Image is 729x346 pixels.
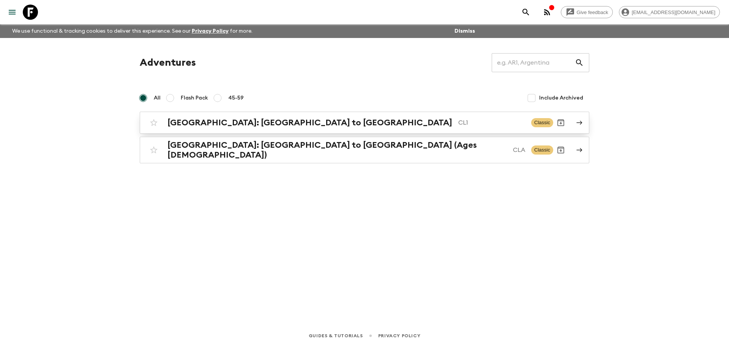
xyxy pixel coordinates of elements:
span: Give feedback [573,9,612,15]
a: Give feedback [561,6,613,18]
button: Dismiss [453,26,477,36]
span: Classic [531,118,553,127]
span: All [154,94,161,102]
a: Guides & Tutorials [309,332,363,340]
a: [GEOGRAPHIC_DATA]: [GEOGRAPHIC_DATA] to [GEOGRAPHIC_DATA]CL1ClassicArchive [140,112,589,134]
p: CLA [513,145,525,155]
h1: Adventures [140,55,196,70]
button: Archive [553,115,568,130]
button: search adventures [518,5,533,20]
h2: [GEOGRAPHIC_DATA]: [GEOGRAPHIC_DATA] to [GEOGRAPHIC_DATA] (Ages [DEMOGRAPHIC_DATA]) [167,140,507,160]
a: Privacy Policy [378,332,420,340]
span: Classic [531,145,553,155]
a: [GEOGRAPHIC_DATA]: [GEOGRAPHIC_DATA] to [GEOGRAPHIC_DATA] (Ages [DEMOGRAPHIC_DATA])CLAClassicArchive [140,137,589,163]
p: CL1 [458,118,525,127]
div: [EMAIL_ADDRESS][DOMAIN_NAME] [619,6,720,18]
button: Archive [553,142,568,158]
span: Include Archived [539,94,583,102]
input: e.g. AR1, Argentina [492,52,575,73]
span: 45-59 [228,94,244,102]
p: We use functional & tracking cookies to deliver this experience. See our for more. [9,24,256,38]
span: Flash Pack [181,94,208,102]
a: Privacy Policy [192,28,229,34]
span: [EMAIL_ADDRESS][DOMAIN_NAME] [628,9,720,15]
h2: [GEOGRAPHIC_DATA]: [GEOGRAPHIC_DATA] to [GEOGRAPHIC_DATA] [167,118,452,128]
button: menu [5,5,20,20]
